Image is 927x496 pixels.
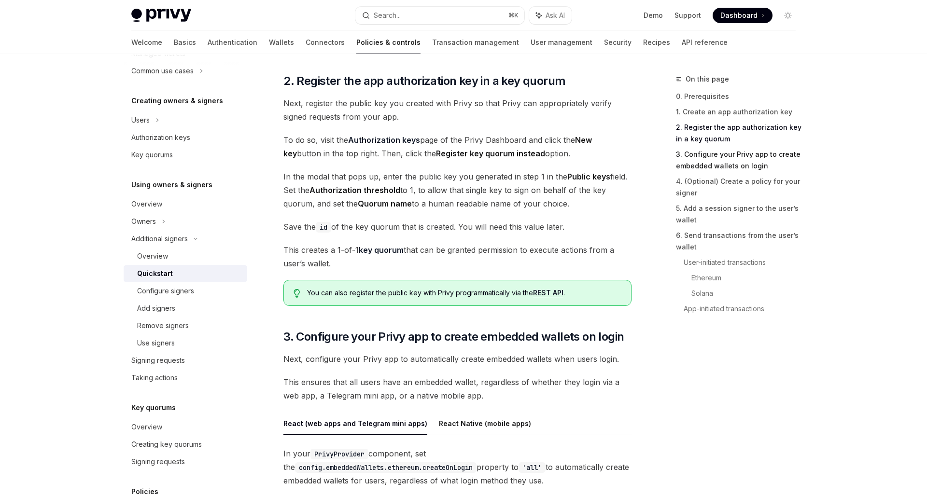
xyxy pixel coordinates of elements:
a: Use signers [124,334,247,352]
code: id [316,222,331,233]
div: Use signers [137,337,175,349]
a: Connectors [306,31,345,54]
a: Key quorums [124,146,247,164]
div: Key quorums [131,149,173,161]
a: 4. (Optional) Create a policy for your signer [676,174,803,201]
div: Signing requests [131,456,185,468]
div: Overview [131,198,162,210]
span: Next, configure your Privy app to automatically create embedded wallets when users login. [283,352,632,366]
a: 6. Send transactions from the user’s wallet [676,228,803,255]
a: Configure signers [124,282,247,300]
strong: Public keys [567,172,610,181]
span: ⌘ K [508,12,519,19]
strong: Register key quorum instead [436,149,545,158]
span: You can also register the public key with Privy programmatically via the . [307,288,621,298]
a: REST API [533,289,563,297]
div: Users [131,114,150,126]
svg: Tip [294,289,300,298]
a: Authorization keys [348,135,420,145]
span: Save the of the key quorum that is created. You will need this value later. [283,220,632,234]
a: Authentication [208,31,257,54]
span: In the modal that pops up, enter the public key you generated in step 1 in the field. Set the to ... [283,170,632,210]
div: Taking actions [131,372,178,384]
a: 2. Register the app authorization key in a key quorum [676,120,803,147]
code: config.embeddedWallets.ethereum.createOnLogin [295,462,477,473]
span: This creates a 1-of-1 that can be granted permission to execute actions from a user’s wallet. [283,243,632,270]
a: Add signers [124,300,247,317]
button: React Native (mobile apps) [439,412,531,435]
code: 'all' [519,462,546,473]
span: Next, register the public key you created with Privy so that Privy can appropriately verify signe... [283,96,632,124]
a: Quickstart [124,265,247,282]
a: Overview [124,195,247,213]
div: Configure signers [137,285,194,297]
span: Dashboard [720,11,758,20]
a: Recipes [643,31,670,54]
a: User management [531,31,592,54]
div: Quickstart [137,268,173,279]
a: Policies & controls [356,31,421,54]
div: Creating key quorums [131,439,202,450]
a: App-initiated transactions [684,301,803,317]
button: React (web apps and Telegram mini apps) [283,412,427,435]
button: Ask AI [529,7,572,24]
a: Wallets [269,31,294,54]
a: Security [604,31,632,54]
span: Ask AI [546,11,565,20]
div: Search... [374,10,401,21]
div: Signing requests [131,355,185,366]
a: Transaction management [432,31,519,54]
code: PrivyProvider [310,449,368,459]
a: 5. Add a session signer to the user’s wallet [676,201,803,228]
a: Basics [174,31,196,54]
a: Demo [644,11,663,20]
button: Search...⌘K [355,7,524,24]
span: To do so, visit the page of the Privy Dashboard and click the button in the top right. Then, clic... [283,133,632,160]
h5: Creating owners & signers [131,95,223,107]
a: key quorum [359,245,404,255]
div: Owners [131,216,156,227]
span: In your component, set the property to to automatically create embedded wallets for users, regard... [283,447,632,487]
strong: Authorization threshold [309,185,400,195]
a: 3. Configure your Privy app to create embedded wallets on login [676,147,803,174]
span: 3. Configure your Privy app to create embedded wallets on login [283,329,624,344]
a: Remove signers [124,317,247,334]
a: User-initiated transactions [684,255,803,270]
div: Add signers [137,303,175,314]
span: This ensures that all users have an embedded wallet, regardless of whether they login via a web a... [283,375,632,402]
a: Dashboard [713,8,772,23]
h5: Key quorums [131,402,176,413]
span: On this page [686,73,729,85]
h5: Using owners & signers [131,179,212,191]
a: Welcome [131,31,162,54]
a: Taking actions [124,369,247,386]
a: 1. Create an app authorization key [676,104,803,120]
a: Creating key quorums [124,436,247,453]
div: Authorization keys [131,132,190,143]
img: light logo [131,9,191,22]
a: Signing requests [124,352,247,369]
a: 0. Prerequisites [676,89,803,104]
div: Additional signers [131,233,188,245]
a: Authorization keys [124,129,247,146]
div: Overview [137,250,168,262]
div: Common use cases [131,65,194,77]
button: Toggle dark mode [780,8,796,23]
strong: Quorum name [358,199,412,208]
a: Overview [124,418,247,436]
a: Overview [124,248,247,265]
span: 2. Register the app authorization key in a key quorum [283,73,565,89]
a: Support [674,11,701,20]
div: Remove signers [137,320,189,331]
a: Ethereum [691,270,803,286]
a: API reference [682,31,728,54]
a: Solana [691,286,803,301]
div: Overview [131,421,162,433]
a: Signing requests [124,453,247,470]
